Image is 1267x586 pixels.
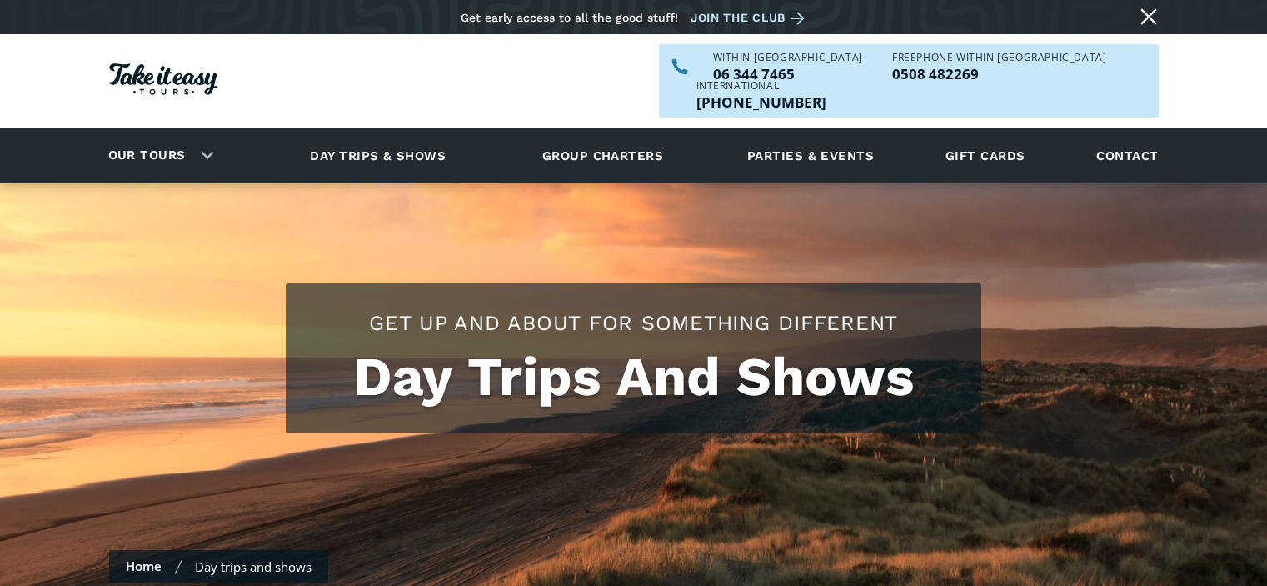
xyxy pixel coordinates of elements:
p: [PHONE_NUMBER] [696,95,826,109]
a: Call us outside of NZ on +6463447465 [696,95,826,109]
p: 0508 482269 [892,67,1106,81]
a: Homepage [109,55,217,108]
a: Day trips & shows [289,133,466,178]
a: Call us freephone within NZ on 0508482269 [892,67,1106,81]
nav: Breadcrumbs [109,550,328,583]
a: Call us within NZ on 063447465 [713,67,863,81]
a: Gift cards [937,133,1034,178]
a: Join the club [691,8,811,28]
img: Take it easy Tours logo [109,63,217,95]
a: Our tours [96,136,198,175]
a: Close message [1135,3,1162,30]
p: 06 344 7465 [713,67,863,81]
h2: Get up and about for something different [302,308,965,338]
div: International [696,81,826,91]
div: Freephone WITHIN [GEOGRAPHIC_DATA] [892,53,1106,63]
div: Get early access to all the good stuff! [461,11,678,24]
div: Day trips and shows [195,558,312,575]
a: Group charters [521,133,684,178]
a: Parties & events [739,133,882,178]
div: WITHIN [GEOGRAPHIC_DATA] [713,53,863,63]
h1: Day Trips And Shows [302,346,965,408]
a: Contact [1088,133,1166,178]
a: Home [126,558,162,574]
